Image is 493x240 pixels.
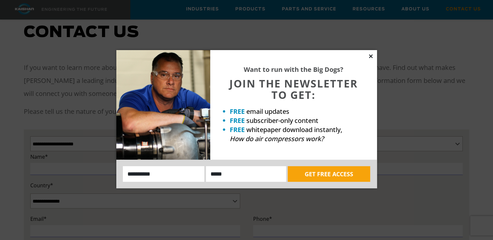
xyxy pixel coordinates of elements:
span: whitepaper download instantly, [246,125,342,134]
strong: FREE [230,107,245,116]
strong: Want to run with the Big Dogs? [244,65,343,74]
input: Name: [123,166,205,182]
span: subscriber-only content [246,116,318,125]
em: How do air compressors work? [230,134,324,143]
span: JOIN THE NEWSLETTER TO GET: [229,76,358,102]
button: GET FREE ACCESS [288,166,370,182]
span: email updates [246,107,289,116]
input: Email [206,166,286,182]
strong: FREE [230,125,245,134]
button: Close [368,53,374,59]
strong: FREE [230,116,245,125]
